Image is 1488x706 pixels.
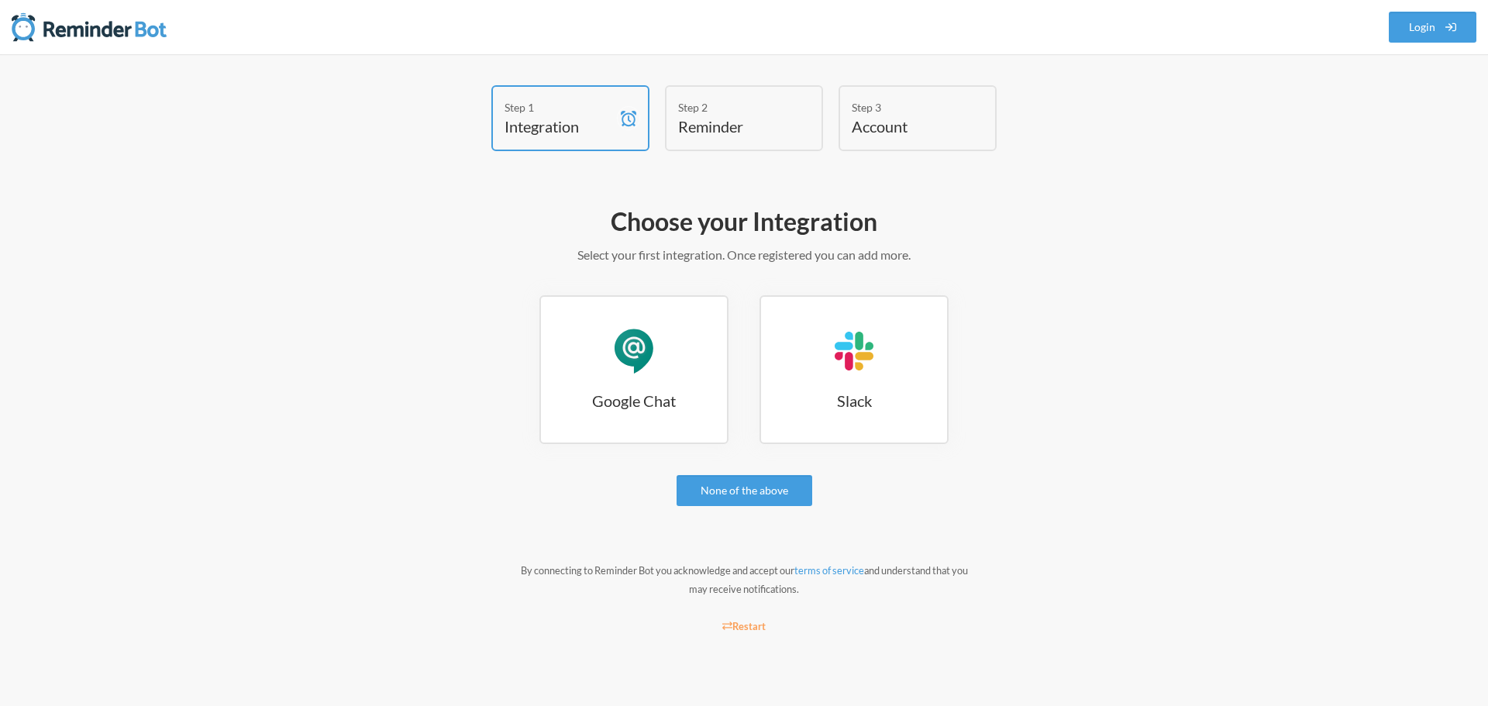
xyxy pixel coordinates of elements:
[678,115,787,137] h4: Reminder
[12,12,167,43] img: Reminder Bot
[521,564,968,595] small: By connecting to Reminder Bot you acknowledge and accept our and understand that you may receive ...
[294,205,1193,238] h2: Choose your Integration
[722,620,766,632] small: Restart
[678,99,787,115] div: Step 2
[852,99,960,115] div: Step 3
[852,115,960,137] h4: Account
[505,115,613,137] h4: Integration
[541,390,727,412] h3: Google Chat
[794,564,864,577] a: terms of service
[761,390,947,412] h3: Slack
[1389,12,1477,43] a: Login
[677,475,812,506] a: None of the above
[505,99,613,115] div: Step 1
[294,246,1193,264] p: Select your first integration. Once registered you can add more.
